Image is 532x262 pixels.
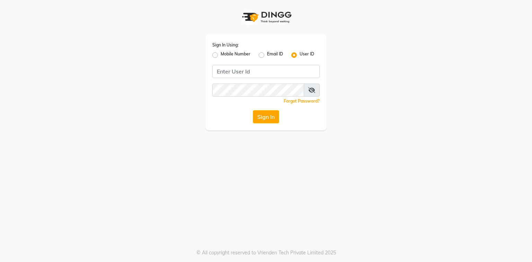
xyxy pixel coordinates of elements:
button: Sign In [253,110,279,123]
a: Forgot Password? [284,98,320,104]
label: Mobile Number [221,51,250,59]
label: Sign In Using: [212,42,239,48]
input: Username [212,84,304,97]
input: Username [212,65,320,78]
label: Email ID [267,51,283,59]
label: User ID [300,51,314,59]
img: logo1.svg [238,7,294,27]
